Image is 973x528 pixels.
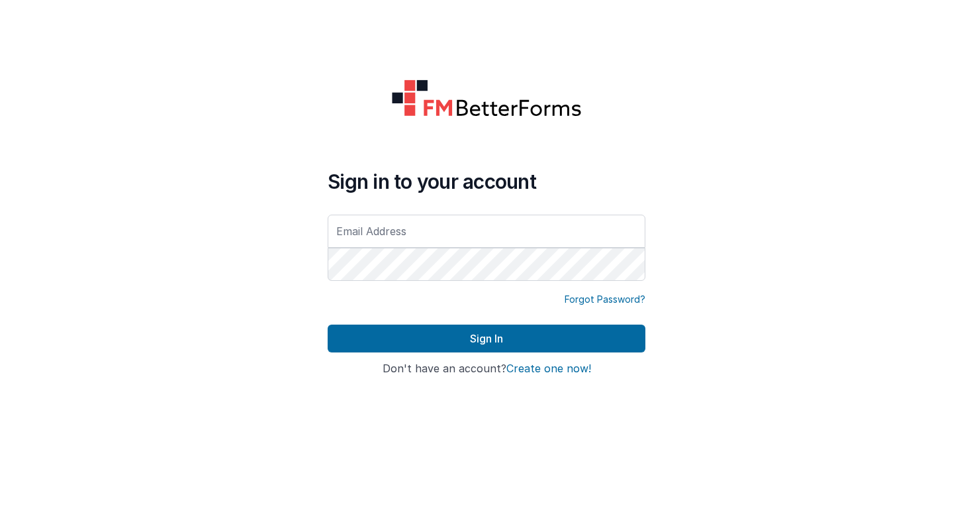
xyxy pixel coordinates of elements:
[328,215,645,248] input: Email Address
[565,293,645,306] a: Forgot Password?
[328,363,645,375] h4: Don't have an account?
[328,325,645,352] button: Sign In
[328,170,645,193] h4: Sign in to your account
[506,363,591,375] button: Create one now!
